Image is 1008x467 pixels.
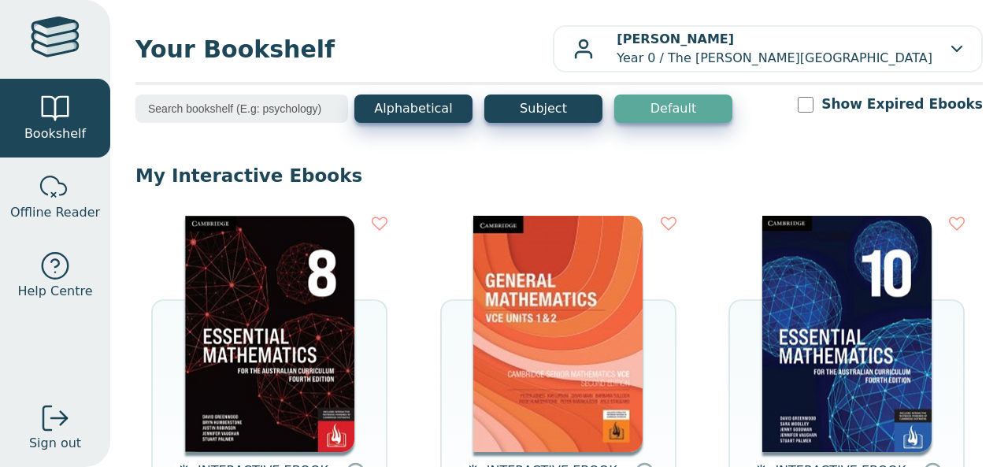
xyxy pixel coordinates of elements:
button: Alphabetical [354,95,472,123]
input: Search bookshelf (E.g: psychology) [135,95,348,123]
span: Offline Reader [10,203,100,222]
span: Help Centre [17,282,92,301]
p: Year 0 / The [PERSON_NAME][GEOGRAPHIC_DATA] [617,30,932,68]
span: Sign out [29,434,81,453]
img: 220df49f-a839-4d16-9332-fc094af16fcf.png [762,216,932,452]
img: 1c0a7dbb-72d2-49ef-85fe-fb0d43af0016.png [185,216,354,452]
button: [PERSON_NAME]Year 0 / The [PERSON_NAME][GEOGRAPHIC_DATA] [553,25,983,72]
span: Bookshelf [24,124,86,143]
span: Your Bookshelf [135,32,553,67]
label: Show Expired Ebooks [821,95,983,114]
button: Default [614,95,732,123]
img: e920e146-8ea0-4a4e-8c24-e9663483d7bb.jpg [473,216,643,452]
b: [PERSON_NAME] [617,32,734,46]
p: My Interactive Ebooks [135,164,983,187]
button: Subject [484,95,602,123]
